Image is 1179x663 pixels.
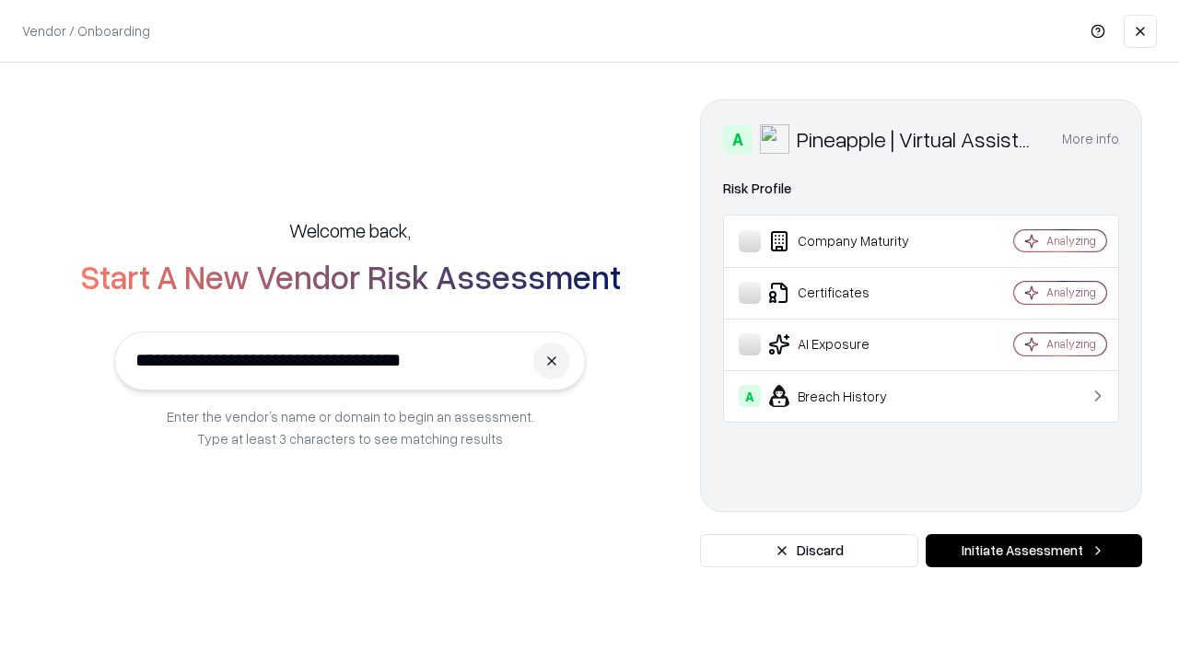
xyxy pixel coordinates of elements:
p: Vendor / Onboarding [22,21,150,41]
div: A [739,385,761,407]
div: Company Maturity [739,230,959,252]
button: More info [1062,122,1119,156]
img: Pineapple | Virtual Assistant Agency [760,124,789,154]
div: AI Exposure [739,333,959,355]
div: Risk Profile [723,178,1119,200]
div: Analyzing [1046,285,1096,300]
button: Discard [700,534,918,567]
h5: Welcome back, [289,217,411,243]
div: Pineapple | Virtual Assistant Agency [797,124,1040,154]
div: A [723,124,753,154]
div: Analyzing [1046,336,1096,352]
p: Enter the vendor’s name or domain to begin an assessment. Type at least 3 characters to see match... [167,405,534,449]
h2: Start A New Vendor Risk Assessment [80,258,621,295]
div: Analyzing [1046,233,1096,249]
button: Initiate Assessment [926,534,1142,567]
div: Breach History [739,385,959,407]
div: Certificates [739,282,959,304]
